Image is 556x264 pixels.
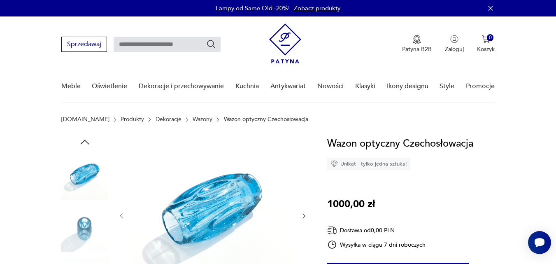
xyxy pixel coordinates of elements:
p: Wazon optyczny Czechosłowacja [224,116,308,123]
a: Oświetlenie [92,70,127,102]
a: Produkty [121,116,144,123]
img: Patyna - sklep z meblami i dekoracjami vintage [269,23,301,63]
div: Unikat - tylko jedna sztuka! [327,158,410,170]
a: Dekoracje [156,116,181,123]
a: Style [440,70,454,102]
button: Sprzedawaj [61,37,107,52]
img: Zdjęcie produktu Wazon optyczny Czechosłowacja [61,205,108,252]
button: 0Koszyk [477,35,495,53]
a: Meble [61,70,81,102]
img: Ikona koszyka [482,35,490,43]
a: Promocje [466,70,495,102]
button: Szukaj [206,39,216,49]
img: Ikona medalu [413,35,421,44]
p: Zaloguj [445,45,464,53]
a: Ikony designu [387,70,428,102]
p: 1000,00 zł [327,196,375,212]
img: Ikona dostawy [327,225,337,236]
a: Kuchnia [235,70,259,102]
img: Ikona diamentu [330,160,338,168]
div: 0 [487,34,494,41]
a: Sprzedawaj [61,42,107,48]
button: Zaloguj [445,35,464,53]
img: Zdjęcie produktu Wazon optyczny Czechosłowacja [61,152,108,199]
a: Antykwariat [270,70,306,102]
p: Koszyk [477,45,495,53]
a: Klasyki [355,70,375,102]
img: Ikonka użytkownika [450,35,458,43]
a: Wazony [193,116,212,123]
a: Ikona medaluPatyna B2B [402,35,432,53]
button: Patyna B2B [402,35,432,53]
p: Lampy od Same Old -20%! [216,4,290,12]
a: [DOMAIN_NAME] [61,116,109,123]
p: Patyna B2B [402,45,432,53]
a: Zobacz produkty [294,4,340,12]
a: Nowości [317,70,344,102]
div: Wysyłka w ciągu 7 dni roboczych [327,240,426,250]
h1: Wazon optyczny Czechosłowacja [327,136,473,152]
a: Dekoracje i przechowywanie [139,70,224,102]
iframe: Smartsupp widget button [528,231,551,254]
div: Dostawa od 0,00 PLN [327,225,426,236]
